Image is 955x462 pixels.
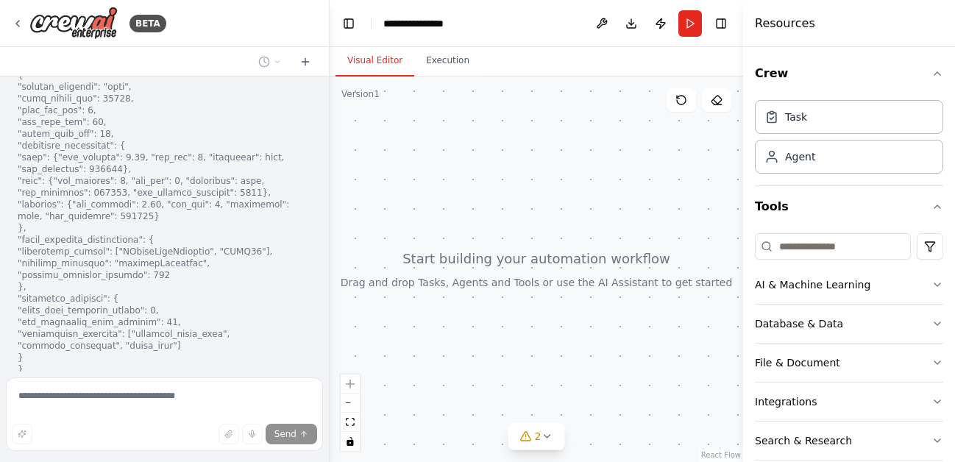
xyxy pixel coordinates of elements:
[341,88,380,100] div: Version 1
[755,344,943,382] button: File & Document
[755,394,817,409] div: Integrations
[252,53,288,71] button: Switch to previous chat
[755,277,870,292] div: AI & Machine Learning
[755,422,943,460] button: Search & Research
[274,428,297,440] span: Send
[294,53,317,71] button: Start a new chat
[12,424,32,444] button: Improve this prompt
[755,305,943,343] button: Database & Data
[755,266,943,304] button: AI & Machine Learning
[785,110,807,124] div: Task
[755,15,815,32] h4: Resources
[755,53,943,94] button: Crew
[341,432,360,451] button: toggle interactivity
[341,374,360,451] div: React Flow controls
[755,316,843,331] div: Database & Data
[266,424,317,444] button: Send
[414,46,481,77] button: Execution
[129,15,166,32] div: BETA
[755,383,943,421] button: Integrations
[755,355,840,370] div: File & Document
[701,451,741,459] a: React Flow attribution
[242,424,263,444] button: Click to speak your automation idea
[341,394,360,413] button: zoom out
[755,433,852,448] div: Search & Research
[508,423,565,450] button: 2
[535,429,542,444] span: 2
[383,16,457,31] nav: breadcrumb
[219,424,239,444] button: Upload files
[755,94,943,185] div: Crew
[785,149,815,164] div: Agent
[29,7,118,40] img: Logo
[711,13,731,34] button: Hide right sidebar
[755,186,943,227] button: Tools
[338,13,359,34] button: Hide left sidebar
[341,413,360,432] button: fit view
[336,46,414,77] button: Visual Editor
